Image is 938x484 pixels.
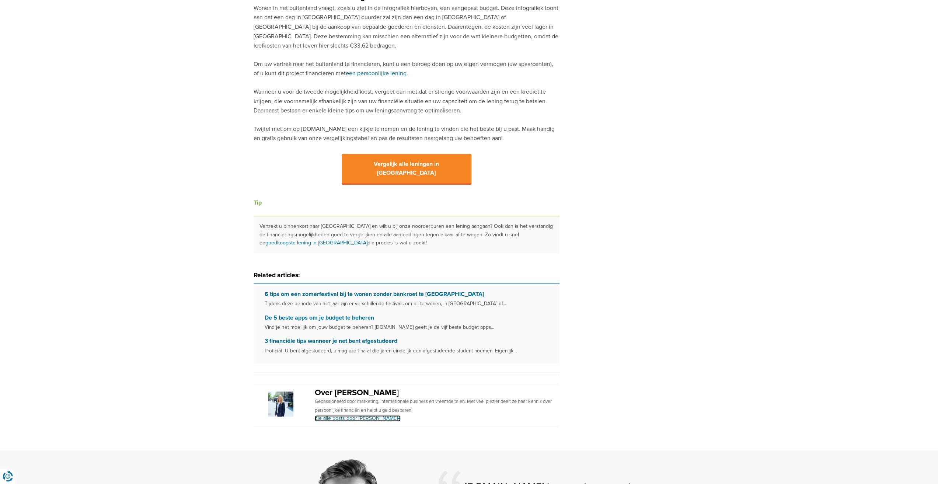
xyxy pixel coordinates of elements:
small: Tijdens deze periode van het jaar zijn er verschillende festivals om bij te wonen, in [GEOGRAPHIC... [265,300,506,307]
small: Proficiat! U bent afgestudeerd, u mag uzelf na al die jaren eindelijk een afgestudeerde student n... [265,348,517,354]
p: Om uw vertrek naar het buitenland te financieren, kunt u een beroep doen op uw eigen vermogen (uw... [254,60,559,79]
p: Gepassioneerd door marketing, internationale business en vreemde talen. Met veel plezier deelt ze... [315,397,559,415]
a: goedkoopste lening in [GEOGRAPHIC_DATA] [265,240,367,246]
span: Vergelijk alle leningen in [GEOGRAPHIC_DATA] [342,154,471,185]
a: De 5 beste apps om je budget te beheren [265,314,374,321]
a: Vergelijk alle leningen in [GEOGRAPHIC_DATA] [342,170,471,176]
p: Vertrekt u binnenkort naar [GEOGRAPHIC_DATA] en wilt u bij onze noorderburen een lening aangaan? ... [254,216,559,253]
img: Sofie van der Does [268,391,293,417]
small: Vind je het moeilijk om jouw budget te beheren? [DOMAIN_NAME] geeft je de vijf beste budget apps... [265,324,494,330]
p: Wonen in het buitenland vraagt, zoals u ziet in de infografiek hierboven, een aangepast budget. D... [254,4,559,51]
h2: Over [PERSON_NAME] [315,389,559,397]
a: Zie alle posts door [PERSON_NAME]→ [315,415,401,421]
h3: Related articles: [254,269,559,284]
p: Wanneer u voor de tweede mogelijkheid kiest, vergeet dan niet dat er strenge voorwaarden zijn en ... [254,87,559,116]
a: een persoonlijke lening. [346,70,408,77]
p: Twijfel niet om op [DOMAIN_NAME] een kijkje te nemen en de lening te vinden die het beste bij u p... [254,125,559,143]
a: 3 financiële tips wanneer je net bent afgestudeerd [265,337,397,345]
span: → [398,415,401,421]
h3: Tip [254,198,559,208]
a: 6 tips om een zomerfestival bij te wonen zonder bankroet te [GEOGRAPHIC_DATA] [265,290,484,298]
